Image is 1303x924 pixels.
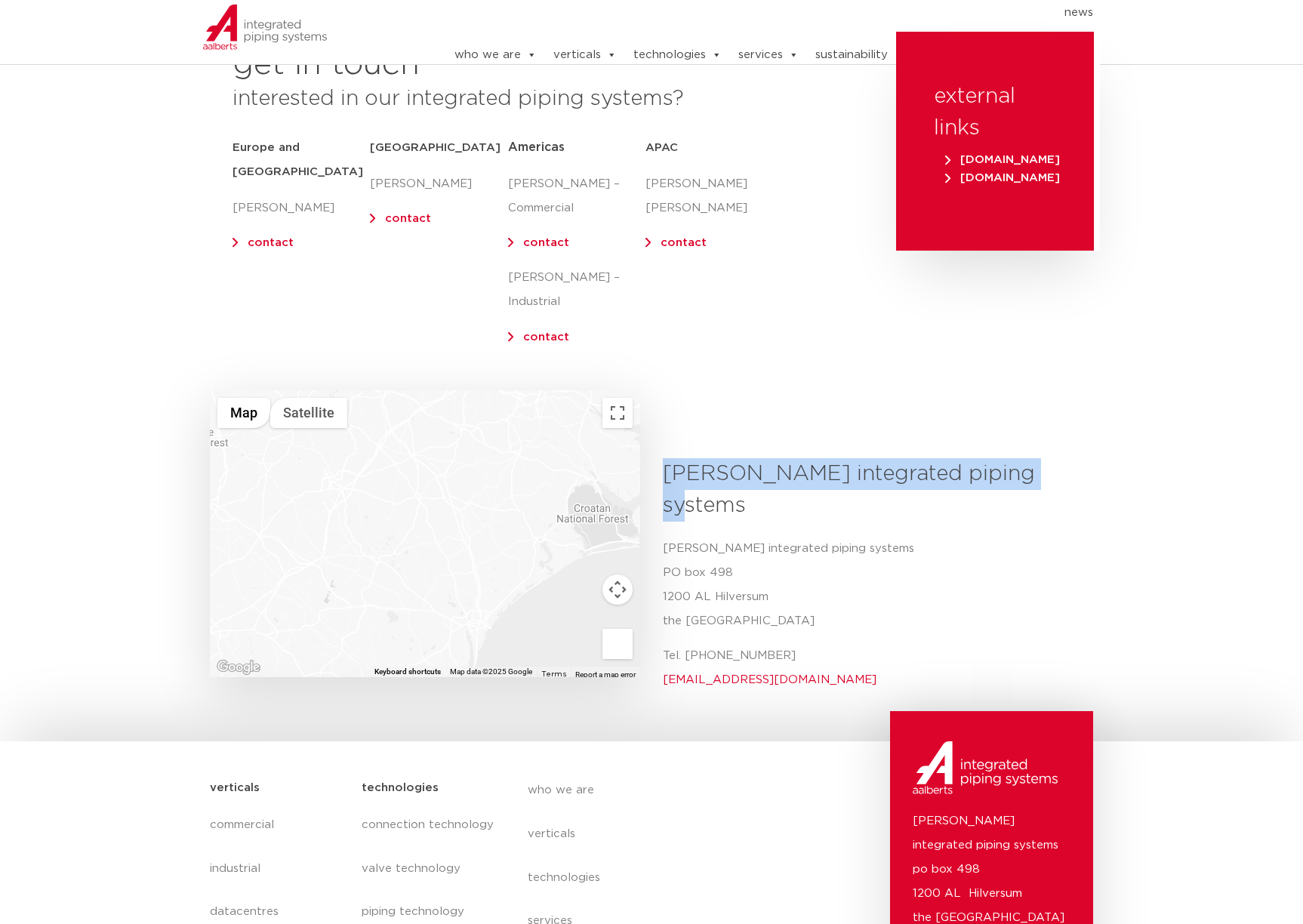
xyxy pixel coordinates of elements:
[553,40,617,70] a: verticals
[575,670,636,679] a: Report a map error
[523,237,569,248] a: contact
[508,141,565,153] span: Americas
[217,398,270,428] button: Show street map
[528,768,804,812] a: who we are
[233,47,420,83] h2: get in touch
[602,629,633,659] button: Drag Pegman onto the map to open Street View
[941,154,1064,165] a: [DOMAIN_NAME]
[233,142,363,177] strong: Europe and [GEOGRAPHIC_DATA]
[362,803,497,847] a: connection technology
[454,40,537,70] a: who we are
[523,331,569,343] a: contact
[210,847,347,891] a: industrial
[541,670,566,678] a: Terms (opens in new tab)
[370,172,507,196] p: [PERSON_NAME]
[1064,1,1093,25] a: news
[508,266,645,314] p: [PERSON_NAME] – Industrial
[450,667,532,676] span: Map data ©2025 Google
[815,40,904,70] a: sustainability
[214,658,263,677] a: Open this area in Google Maps (opens a new window)
[370,136,507,160] h5: [GEOGRAPHIC_DATA]
[528,812,804,856] a: verticals
[941,172,1064,183] a: [DOMAIN_NAME]
[214,658,263,677] img: Google
[663,458,1082,522] h3: [PERSON_NAME] integrated piping systems
[374,667,441,677] button: Keyboard shortcuts
[663,644,1082,692] p: Tel. [PHONE_NUMBER]
[362,776,439,800] h5: technologies
[210,803,347,847] a: commercial
[602,398,633,428] button: Toggle fullscreen view
[233,196,370,220] p: [PERSON_NAME]
[210,776,260,800] h5: verticals
[270,398,347,428] button: Show satellite imagery
[945,172,1060,183] span: [DOMAIN_NAME]
[945,154,1060,165] span: [DOMAIN_NAME]
[362,847,497,891] a: valve technology
[528,856,804,900] a: technologies
[645,136,783,160] h5: APAC
[663,537,1082,633] p: [PERSON_NAME] integrated piping systems PO box 498 1200 AL Hilversum the [GEOGRAPHIC_DATA]
[633,40,722,70] a: technologies
[248,237,294,248] a: contact
[663,674,876,685] a: [EMAIL_ADDRESS][DOMAIN_NAME]
[934,81,1056,144] h3: external links
[233,83,858,115] h3: interested in our integrated piping systems?
[385,213,431,224] a: contact
[508,172,645,220] p: [PERSON_NAME] – Commercial
[645,172,783,220] p: [PERSON_NAME] [PERSON_NAME]
[602,574,633,605] button: Map camera controls
[408,1,1093,25] nav: Menu
[738,40,799,70] a: services
[661,237,707,248] a: contact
